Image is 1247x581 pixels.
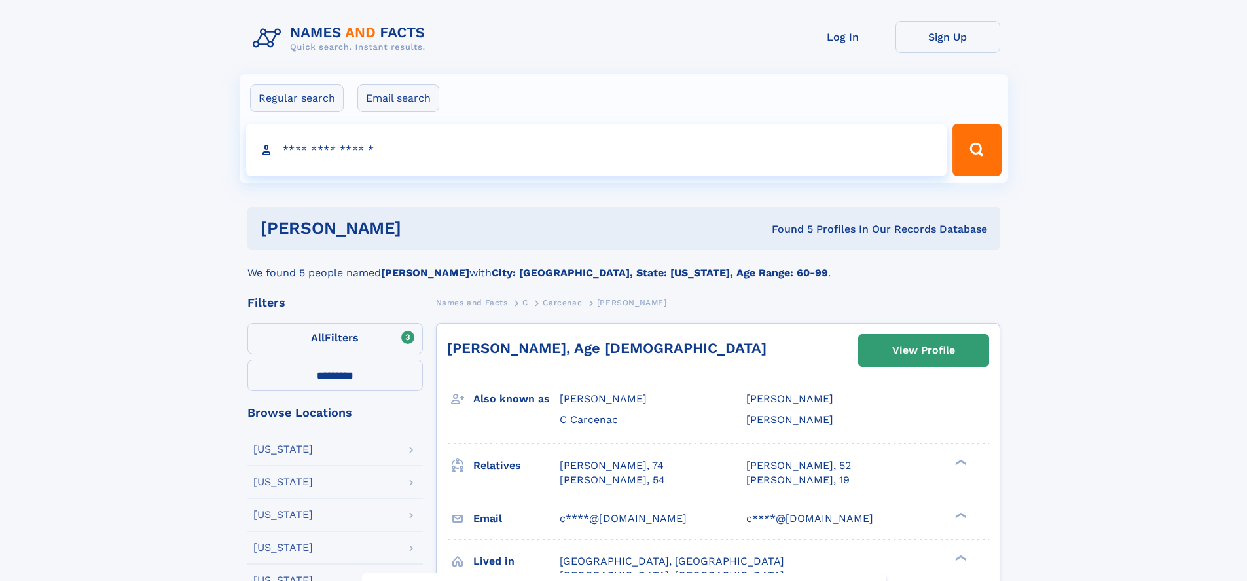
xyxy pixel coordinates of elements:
[247,250,1000,281] div: We found 5 people named with .
[261,220,587,236] h1: [PERSON_NAME]
[791,21,895,53] a: Log In
[492,267,828,279] b: City: [GEOGRAPHIC_DATA], State: [US_STATE], Age Range: 60-99
[253,477,313,487] div: [US_STATE]
[597,298,667,307] span: [PERSON_NAME]
[247,407,423,419] div: Browse Locations
[247,297,423,309] div: Filters
[247,21,436,56] img: Logo Names and Facts
[746,413,833,426] span: [PERSON_NAME]
[892,335,955,365] div: View Profile
[250,84,344,112] label: Regular search
[473,455,560,477] h3: Relatives
[473,388,560,410] h3: Also known as
[746,459,851,473] a: [PERSON_NAME], 52
[746,473,850,487] a: [PERSON_NAME], 19
[746,392,833,405] span: [PERSON_NAME]
[952,511,967,519] div: ❯
[311,331,325,344] span: All
[952,458,967,466] div: ❯
[253,542,313,553] div: [US_STATE]
[447,340,767,356] a: [PERSON_NAME], Age [DEMOGRAPHIC_DATA]
[859,335,988,366] a: View Profile
[560,473,665,487] a: [PERSON_NAME], 54
[253,510,313,520] div: [US_STATE]
[952,553,967,562] div: ❯
[473,508,560,530] h3: Email
[543,294,582,310] a: Carcenac
[560,413,618,426] span: C Carcenac
[381,267,469,279] b: [PERSON_NAME]
[522,298,528,307] span: C
[560,459,664,473] a: [PERSON_NAME], 74
[560,555,784,567] span: [GEOGRAPHIC_DATA], [GEOGRAPHIC_DATA]
[522,294,528,310] a: C
[895,21,1000,53] a: Sign Up
[246,124,947,176] input: search input
[473,550,560,572] h3: Lived in
[436,294,508,310] a: Names and Facts
[357,84,439,112] label: Email search
[952,124,1001,176] button: Search Button
[543,298,582,307] span: Carcenac
[587,222,987,236] div: Found 5 Profiles In Our Records Database
[560,392,647,405] span: [PERSON_NAME]
[253,444,313,455] div: [US_STATE]
[247,323,423,354] label: Filters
